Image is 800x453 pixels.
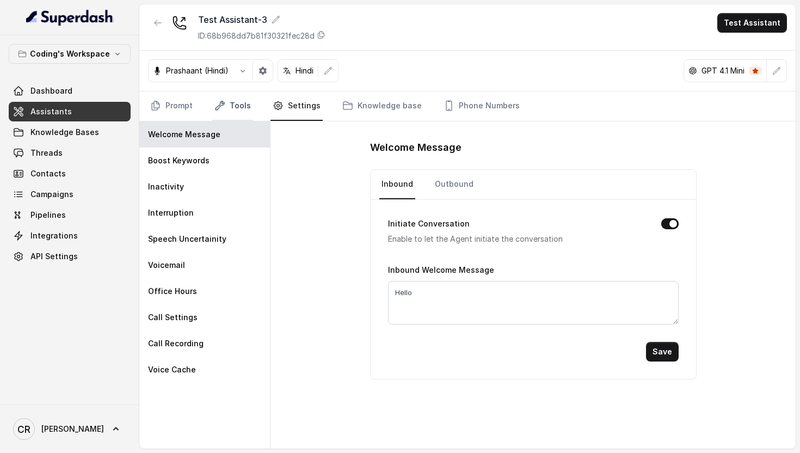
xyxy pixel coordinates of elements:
a: API Settings [9,247,131,266]
p: Call Settings [148,312,198,323]
text: CR [17,424,30,435]
a: Integrations [9,226,131,246]
p: Speech Uncertainity [148,234,226,244]
p: Hindi [296,65,313,76]
p: Coding's Workspace [30,47,110,60]
p: GPT 4.1 Mini [701,65,744,76]
p: Welcome Message [148,129,220,140]
a: Prompt [148,91,195,121]
span: Dashboard [30,85,72,96]
span: Campaigns [30,189,73,200]
a: [PERSON_NAME] [9,414,131,444]
nav: Tabs [148,91,787,121]
a: Dashboard [9,81,131,101]
p: Call Recording [148,338,204,349]
p: Prashaant (Hindi) [166,65,229,76]
p: Enable to let the Agent initiate the conversation [388,232,644,246]
a: Pipelines [9,205,131,225]
a: Settings [270,91,323,121]
span: API Settings [30,251,78,262]
p: Voicemail [148,260,185,271]
button: Coding's Workspace [9,44,131,64]
a: Knowledge base [340,91,424,121]
span: Knowledge Bases [30,127,99,138]
span: Contacts [30,168,66,179]
svg: openai logo [688,66,697,75]
button: Save [646,342,679,362]
h1: Welcome Message [370,139,697,156]
label: Initiate Conversation [388,217,470,230]
span: Assistants [30,106,72,117]
a: Campaigns [9,185,131,204]
a: Contacts [9,164,131,183]
p: Boost Keywords [148,155,210,166]
a: Inbound [379,170,415,199]
a: Tools [212,91,253,121]
a: Knowledge Bases [9,123,131,142]
span: Integrations [30,230,78,241]
p: Voice Cache [148,364,196,375]
span: Pipelines [30,210,66,221]
textarea: Hello [388,281,679,325]
a: Phone Numbers [441,91,522,121]
a: Assistants [9,102,131,121]
a: Threads [9,143,131,163]
span: Threads [30,148,63,158]
a: Outbound [433,170,476,199]
p: Office Hours [148,286,197,297]
span: [PERSON_NAME] [41,424,104,434]
p: Inactivity [148,181,184,192]
label: Inbound Welcome Message [388,265,494,274]
button: Test Assistant [717,13,787,33]
img: light.svg [26,9,114,26]
nav: Tabs [379,170,687,199]
div: Test Assistant-3 [198,13,325,26]
p: ID: 68b968dd7b81f30321fec28d [198,30,315,41]
p: Interruption [148,207,194,218]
